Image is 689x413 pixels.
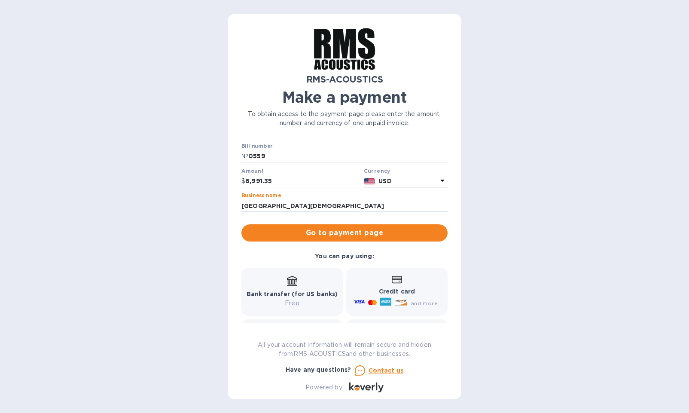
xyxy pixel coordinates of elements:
b: Credit card [379,288,415,295]
span: Go to payment page [248,228,441,238]
b: RMS-ACOUSTICS [306,74,383,85]
b: Bank transfer (for US banks) [247,291,338,297]
b: Have any questions? [286,366,351,373]
u: Contact us [369,367,404,374]
b: USD [378,177,391,184]
label: Business name [241,193,281,199]
b: You can pay using: [315,253,374,260]
p: Powered by [305,383,342,392]
b: Currency [364,168,390,174]
input: Enter bill number [248,150,448,163]
h1: Make a payment [241,88,448,106]
p: To obtain access to the payment page please enter the amount, number and currency of one unpaid i... [241,110,448,128]
span: and more... [411,300,442,306]
p: $ [241,177,245,186]
p: All your account information will remain secure and hidden from RMS-ACOUSTICS and other businesses. [241,340,448,358]
input: Enter business name [241,199,448,212]
img: USD [364,178,375,184]
p: № [241,152,248,161]
p: Free [247,299,338,308]
input: 0.00 [245,175,360,188]
label: Bill number [241,144,272,149]
button: Go to payment page [241,224,448,242]
label: Amount [241,168,263,174]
